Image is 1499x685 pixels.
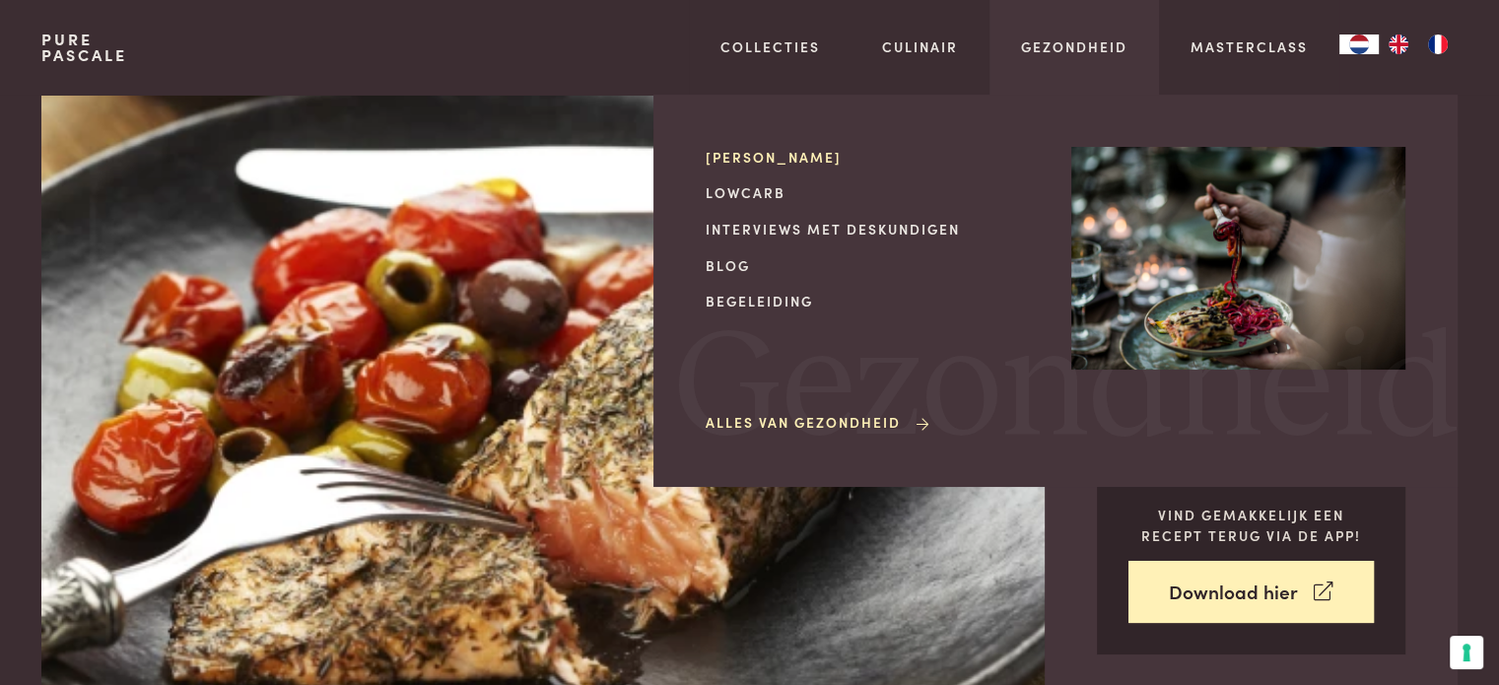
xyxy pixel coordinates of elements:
a: Interviews met deskundigen [706,219,1040,240]
aside: Language selected: Nederlands [1339,34,1458,54]
a: Begeleiding [706,291,1040,311]
a: Masterclass [1191,36,1308,57]
img: Gezondheid [1071,147,1405,370]
a: [PERSON_NAME] [706,147,1040,168]
button: Uw voorkeuren voor toestemming voor trackingtechnologieën [1450,636,1483,669]
a: NL [1339,34,1379,54]
a: PurePascale [41,32,127,63]
a: Collecties [720,36,820,57]
span: Gezondheid [674,314,1461,465]
a: Alles van Gezondheid [706,412,932,433]
a: Download hier [1128,561,1374,623]
div: Language [1339,34,1379,54]
a: Lowcarb [706,182,1040,203]
a: Culinair [882,36,958,57]
a: EN [1379,34,1418,54]
p: Vind gemakkelijk een recept terug via de app! [1128,505,1374,545]
ul: Language list [1379,34,1458,54]
a: Blog [706,255,1040,276]
a: FR [1418,34,1458,54]
a: Gezondheid [1021,36,1127,57]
